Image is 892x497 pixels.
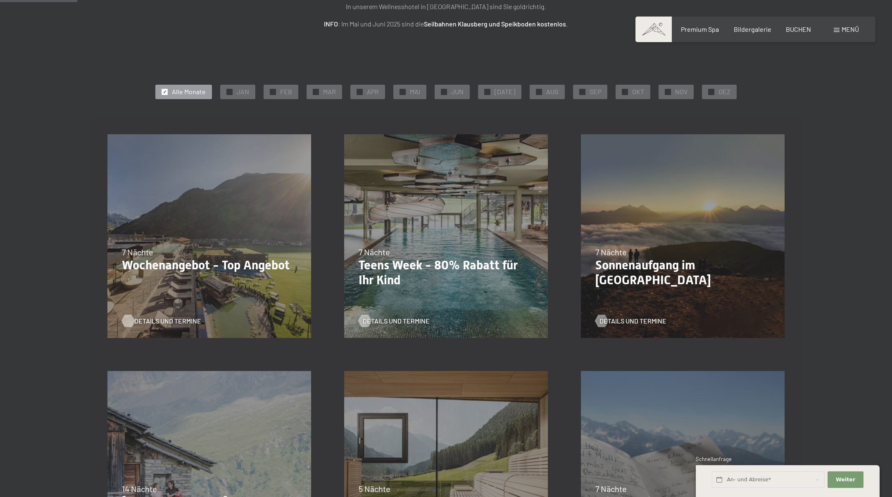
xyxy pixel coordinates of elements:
button: Weiter [828,471,863,488]
strong: Seilbahnen Klausberg und Speikboden kostenlos [424,20,566,28]
a: BUCHEN [786,25,811,33]
span: DEZ [718,87,730,96]
span: 7 Nächte [595,484,627,494]
span: MAR [323,87,336,96]
span: Details und Termine [599,316,666,326]
p: In unserem Wellnesshotel in [GEOGRAPHIC_DATA] sind Sie goldrichtig. [240,1,653,12]
span: ✓ [538,89,541,95]
span: ✓ [623,89,627,95]
span: 5 Nächte [359,484,390,494]
span: OKT [632,87,644,96]
span: ✓ [163,89,167,95]
span: ✓ [401,89,404,95]
span: ✓ [442,89,446,95]
span: ✓ [666,89,670,95]
p: Teens Week - 80% Rabatt für Ihr Kind [359,258,533,288]
span: Schnellanfrage [696,456,732,462]
a: Details und Termine [359,316,430,326]
span: Weiter [836,476,855,483]
span: 14 Nächte [122,484,157,494]
span: SEP [590,87,601,96]
span: ✓ [358,89,362,95]
span: 7 Nächte [595,247,627,257]
span: [DATE] [495,87,515,96]
span: JUN [451,87,464,96]
span: Menü [842,25,859,33]
span: APR [367,87,379,96]
span: ✓ [271,89,275,95]
span: MAI [410,87,420,96]
span: FEB [280,87,292,96]
span: ✓ [710,89,713,95]
p: Wochenangebot - Top Angebot [122,258,297,273]
a: Bildergalerie [734,25,771,33]
a: Details und Termine [122,316,193,326]
span: JAN [237,87,249,96]
span: AUG [546,87,559,96]
span: ✓ [486,89,489,95]
span: ✓ [581,89,584,95]
span: ✓ [228,89,231,95]
span: Details und Termine [134,316,201,326]
p: : Im Mai und Juni 2025 sind die . [240,19,653,29]
a: Details und Termine [595,316,666,326]
span: 7 Nächte [359,247,390,257]
span: ✓ [314,89,318,95]
p: Sonnenaufgang im [GEOGRAPHIC_DATA] [595,258,770,288]
span: 7 Nächte [122,247,153,257]
span: Details und Termine [363,316,430,326]
span: NOV [675,87,687,96]
a: Premium Spa [681,25,719,33]
span: Alle Monate [172,87,206,96]
strong: INFO [324,20,338,28]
